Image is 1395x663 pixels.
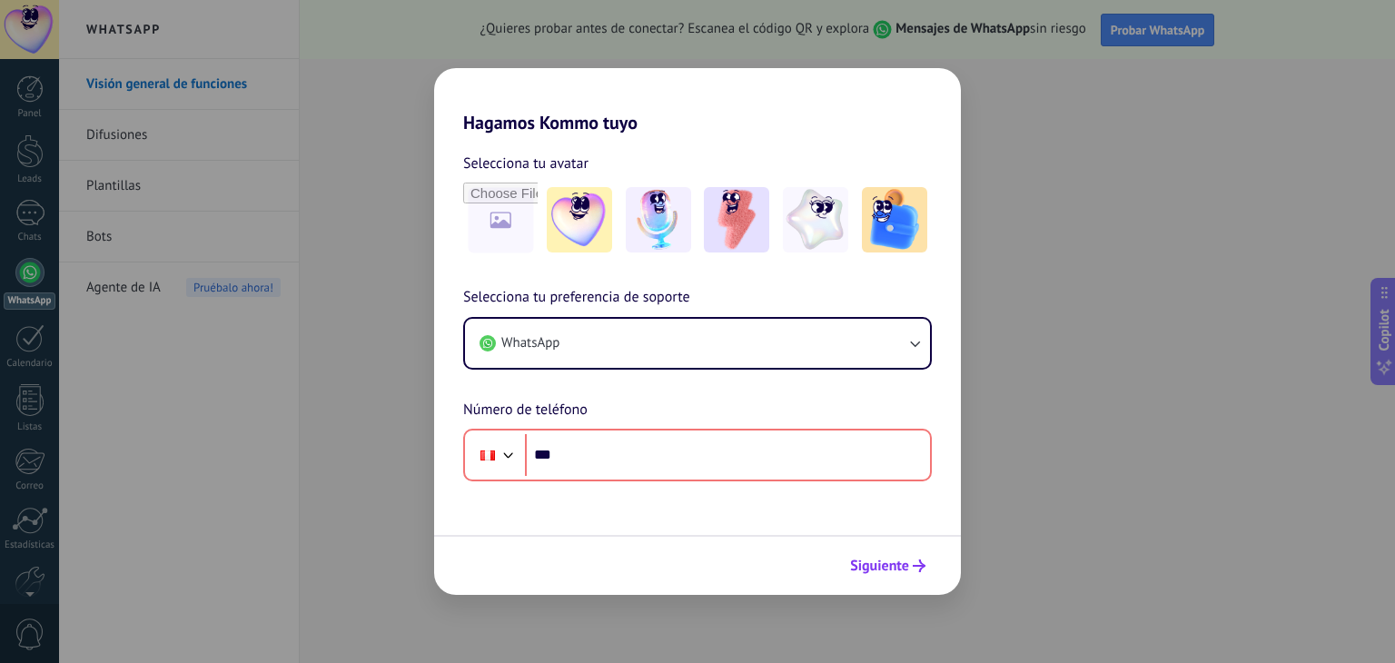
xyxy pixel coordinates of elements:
[434,68,961,134] h2: Hagamos Kommo tuyo
[842,550,934,581] button: Siguiente
[783,187,848,252] img: -4.jpeg
[465,319,930,368] button: WhatsApp
[862,187,927,252] img: -5.jpeg
[463,152,589,175] span: Selecciona tu avatar
[626,187,691,252] img: -2.jpeg
[704,187,769,252] img: -3.jpeg
[470,436,505,474] div: Peru: + 51
[463,399,588,422] span: Número de teléfono
[850,559,909,572] span: Siguiente
[501,334,559,352] span: WhatsApp
[463,286,690,310] span: Selecciona tu preferencia de soporte
[547,187,612,252] img: -1.jpeg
